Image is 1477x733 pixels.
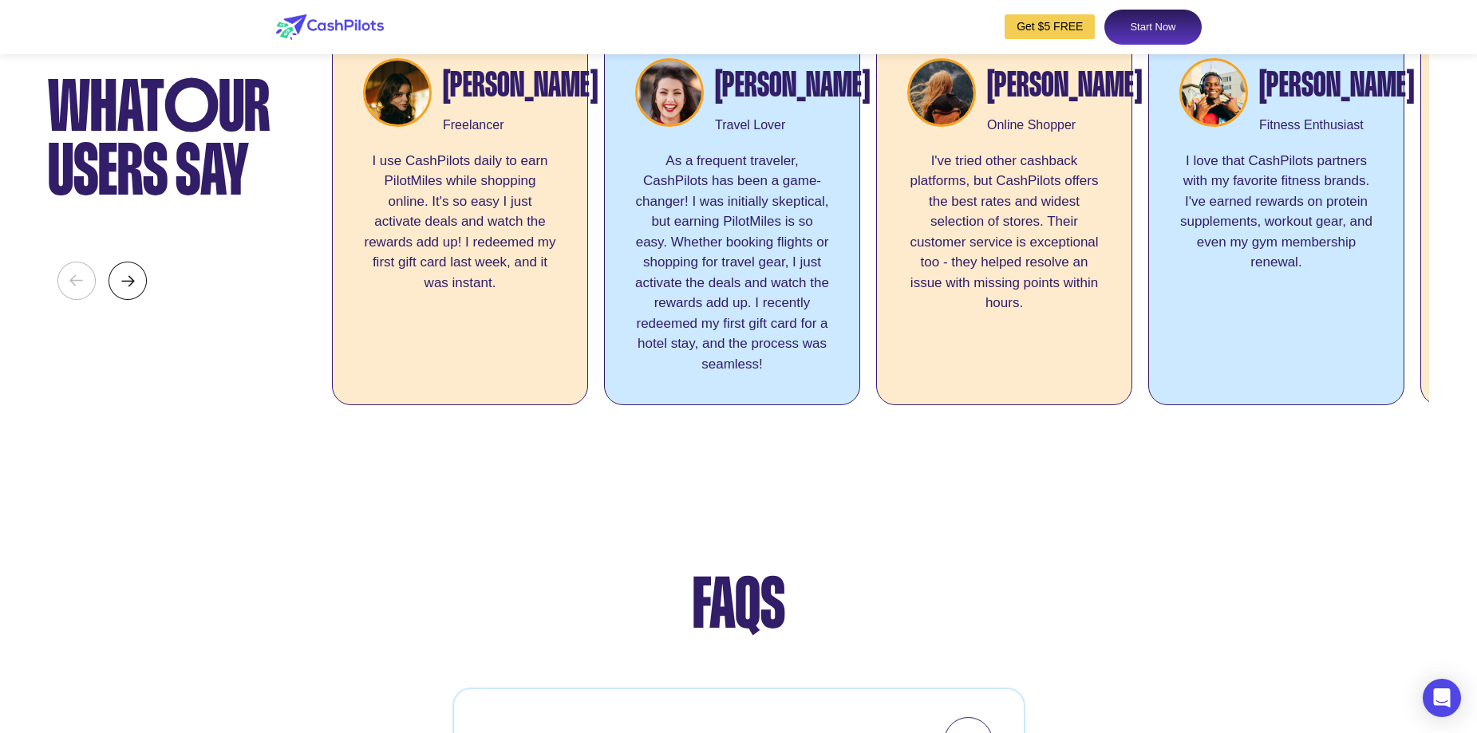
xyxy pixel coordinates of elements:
[907,58,976,127] img: offer
[276,14,384,40] img: logo
[635,151,829,375] div: As a frequent traveler, CashPilots has been a game-changer! I was initially skeptical, but earnin...
[1179,58,1248,127] img: offer
[109,262,147,300] img: scroll right
[635,58,704,127] img: offer
[443,58,598,112] div: [PERSON_NAME]
[57,262,96,300] img: scroll left
[1423,679,1461,717] div: Open Intercom Messenger
[363,151,557,375] div: I use CashPilots daily to earn PilotMiles while shopping online. It's so easy I just activate dea...
[1005,14,1095,39] a: Get $5 FREE
[715,58,870,112] div: [PERSON_NAME]
[715,116,870,135] div: Travel Lover
[1259,58,1414,112] div: [PERSON_NAME]
[907,151,1101,375] div: I've tried other cashback platforms, but CashPilots offers the best rates and widest selection of...
[443,116,598,135] div: Freelancer
[1179,151,1373,375] div: I love that CashPilots partners with my favorite fitness brands. I've earned rewards on protein s...
[987,58,1142,112] div: [PERSON_NAME]
[48,75,278,203] div: What ur users say
[1259,116,1414,135] div: Fitness Enthusiast
[363,58,432,127] img: offer
[987,116,1142,135] div: Online Shopper
[1104,10,1201,45] a: Start Now
[164,71,219,142] span: O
